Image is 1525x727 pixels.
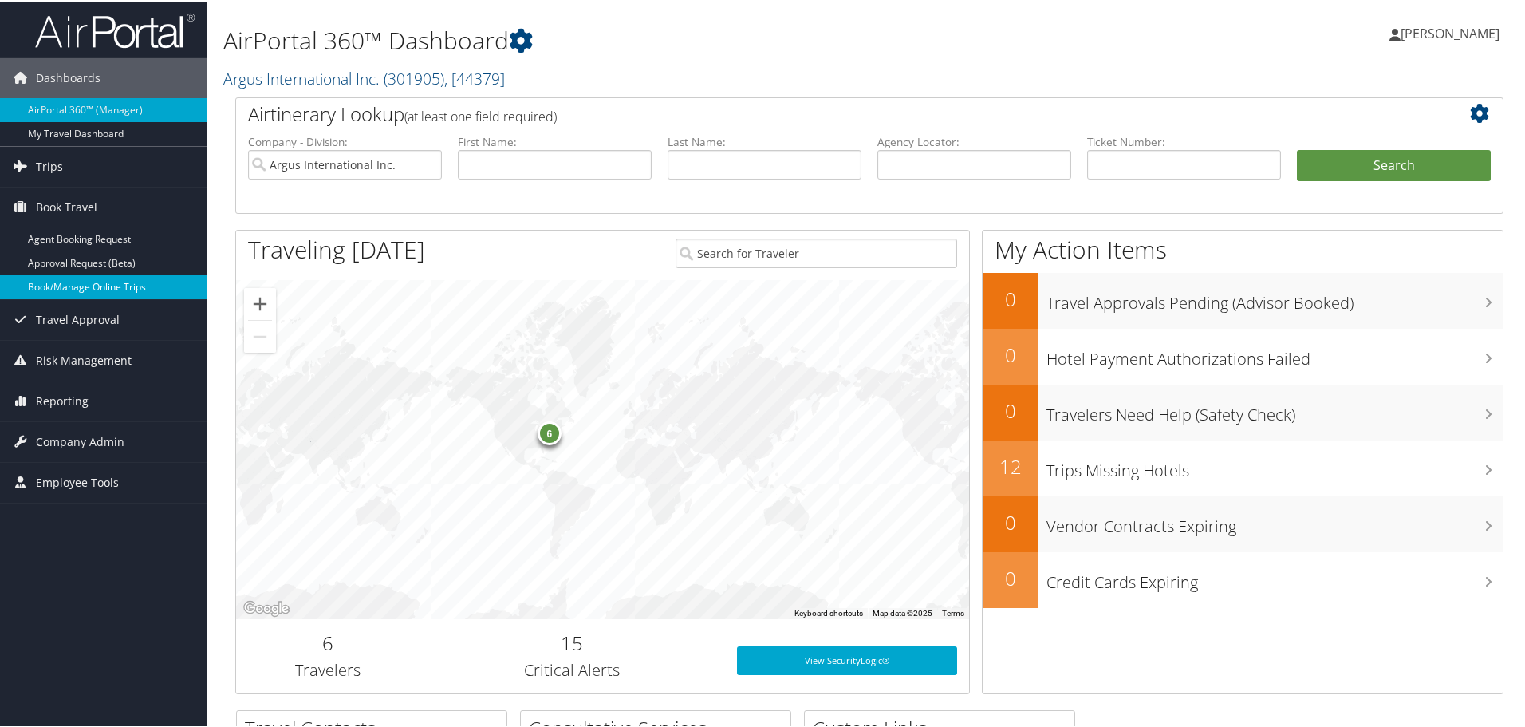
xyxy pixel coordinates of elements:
[794,606,863,618] button: Keyboard shortcuts
[444,66,505,88] span: , [ 44379 ]
[404,106,557,124] span: (at least one field required)
[244,319,276,351] button: Zoom out
[36,145,63,185] span: Trips
[431,658,713,680] h3: Critical Alerts
[36,186,97,226] span: Book Travel
[248,99,1385,126] h2: Airtinerary Lookup
[983,327,1503,383] a: 0Hotel Payment Authorizations Failed
[942,607,964,616] a: Terms (opens in new tab)
[244,286,276,318] button: Zoom in
[983,396,1038,423] h2: 0
[36,339,132,379] span: Risk Management
[676,237,957,267] input: Search for Traveler
[983,271,1503,327] a: 0Travel Approvals Pending (Advisor Booked)
[248,628,408,655] h2: 6
[36,298,120,338] span: Travel Approval
[36,57,100,97] span: Dashboards
[35,10,195,48] img: airportal-logo.png
[877,132,1071,148] label: Agency Locator:
[248,132,442,148] label: Company - Division:
[240,597,293,618] img: Google
[983,508,1038,535] h2: 0
[983,231,1503,265] h1: My Action Items
[983,551,1503,606] a: 0Credit Cards Expiring
[983,340,1038,367] h2: 0
[431,628,713,655] h2: 15
[1046,283,1503,313] h3: Travel Approvals Pending (Advisor Booked)
[458,132,652,148] label: First Name:
[983,439,1503,495] a: 12Trips Missing Hotels
[983,495,1503,551] a: 0Vendor Contracts Expiring
[983,284,1038,311] h2: 0
[1046,450,1503,480] h3: Trips Missing Hotels
[1046,506,1503,536] h3: Vendor Contracts Expiring
[1046,338,1503,369] h3: Hotel Payment Authorizations Failed
[1046,394,1503,425] h3: Travelers Need Help (Safety Check)
[983,383,1503,439] a: 0Travelers Need Help (Safety Check)
[983,563,1038,591] h2: 0
[983,452,1038,479] h2: 12
[873,607,932,616] span: Map data ©2025
[1297,148,1491,180] button: Search
[668,132,861,148] label: Last Name:
[537,419,561,443] div: 6
[384,66,444,88] span: ( 301905 )
[36,461,119,501] span: Employee Tools
[1389,8,1515,56] a: [PERSON_NAME]
[36,380,89,420] span: Reporting
[1401,23,1499,41] span: [PERSON_NAME]
[223,22,1085,56] h1: AirPortal 360™ Dashboard
[223,66,505,88] a: Argus International Inc.
[36,421,124,460] span: Company Admin
[1087,132,1281,148] label: Ticket Number:
[240,597,293,618] a: Open this area in Google Maps (opens a new window)
[248,231,425,265] h1: Traveling [DATE]
[737,645,957,674] a: View SecurityLogic®
[1046,562,1503,592] h3: Credit Cards Expiring
[248,658,408,680] h3: Travelers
